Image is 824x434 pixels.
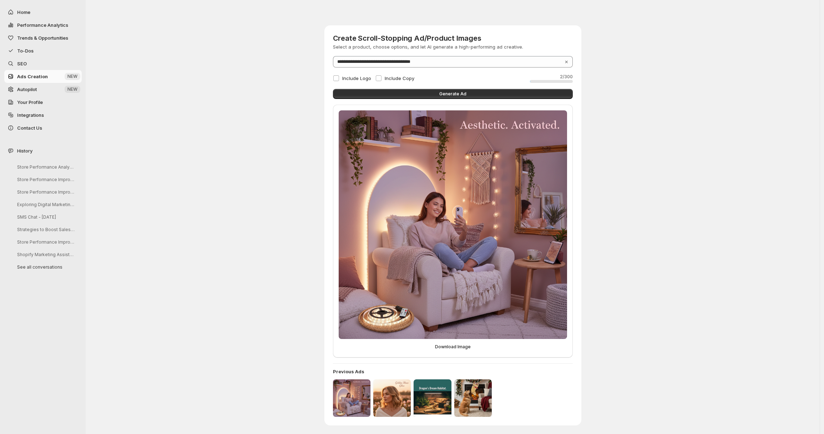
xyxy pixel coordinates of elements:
span: NEW [67,74,77,79]
button: Store Performance Improvement Analysis [11,186,79,198]
span: Home [17,9,30,15]
span: Your Profile [17,99,43,105]
h4: Previous Ads [333,368,573,375]
button: Home [4,6,82,19]
span: Autopilot [17,86,37,92]
span: History [17,147,32,154]
button: See all conversations [11,261,79,273]
span: Include Copy [385,75,414,81]
a: Autopilot [4,83,82,96]
a: SEO [4,57,82,70]
img: previous ad [454,379,492,417]
button: To-Dos [4,44,82,57]
h3: Create Scroll-Stopping Ad/Product Images [333,34,523,43]
button: Generate Ad [333,89,573,99]
button: Performance Analytics [4,19,82,31]
span: Contact Us [17,125,42,131]
p: Select a product, choose options, and let AI generate a high-performing ad creative. [333,43,523,50]
button: Exploring Digital Marketing Strategies [11,199,79,210]
span: NEW [67,86,77,92]
span: SEO [17,61,27,66]
span: Download Image [435,344,471,350]
span: Integrations [17,112,44,118]
p: 2 / 300 [530,74,573,80]
img: previous ad [373,379,411,417]
span: Include Logo [342,75,371,81]
img: previous ad [333,379,370,417]
button: Store Performance Analysis and Suggestions [11,161,79,173]
span: To-Dos [17,48,34,54]
span: Ads Creation [17,74,48,79]
button: Strategies to Boost Sales Next Week [11,224,79,235]
button: Contact Us [4,121,82,134]
span: Performance Analytics [17,22,68,28]
button: Trends & Opportunities [4,31,82,44]
button: SMS Chat - [DATE] [11,211,79,223]
button: Store Performance Improvement Strategy Session [11,174,79,185]
img: Generated ad [339,110,567,339]
img: previous ad [414,379,451,417]
a: Integrations [4,109,82,121]
span: Trends & Opportunities [17,35,68,41]
button: Store Performance Improvement Analysis Steps [11,236,79,248]
a: Your Profile [4,96,82,109]
span: Generate Ad [439,91,466,97]
button: Ads Creation [4,70,82,83]
button: Shopify Marketing Assistant Onboarding [11,249,79,260]
button: Download Image [431,342,475,352]
button: Clear selection [565,59,568,64]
